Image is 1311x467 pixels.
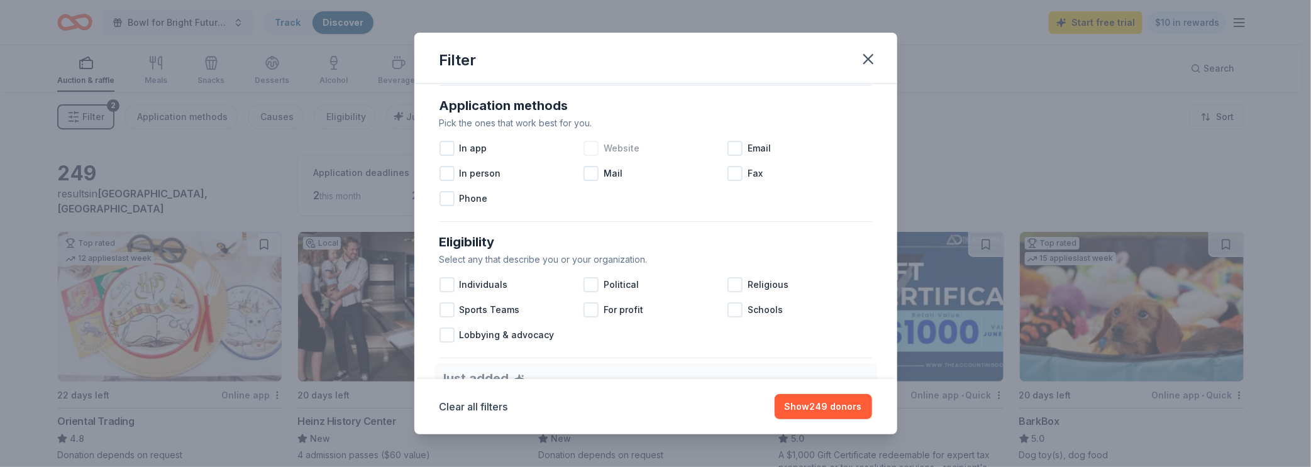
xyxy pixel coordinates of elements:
[604,166,622,181] span: Mail
[604,141,639,156] span: Website
[440,50,477,70] div: Filter
[440,96,872,116] div: Application methods
[604,277,639,292] span: Political
[440,252,872,267] div: Select any that describe you or your organization.
[440,399,508,414] button: Clear all filters
[748,166,763,181] span: Fax
[748,141,771,156] span: Email
[460,141,487,156] span: In app
[775,394,872,419] button: Show249 donors
[748,277,788,292] span: Religious
[748,302,783,317] span: Schools
[440,116,872,131] div: Pick the ones that work best for you.
[460,166,501,181] span: In person
[604,302,643,317] span: For profit
[460,277,508,292] span: Individuals
[460,191,488,206] span: Phone
[460,327,555,343] span: Lobbying & advocacy
[440,232,872,252] div: Eligibility
[460,302,520,317] span: Sports Teams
